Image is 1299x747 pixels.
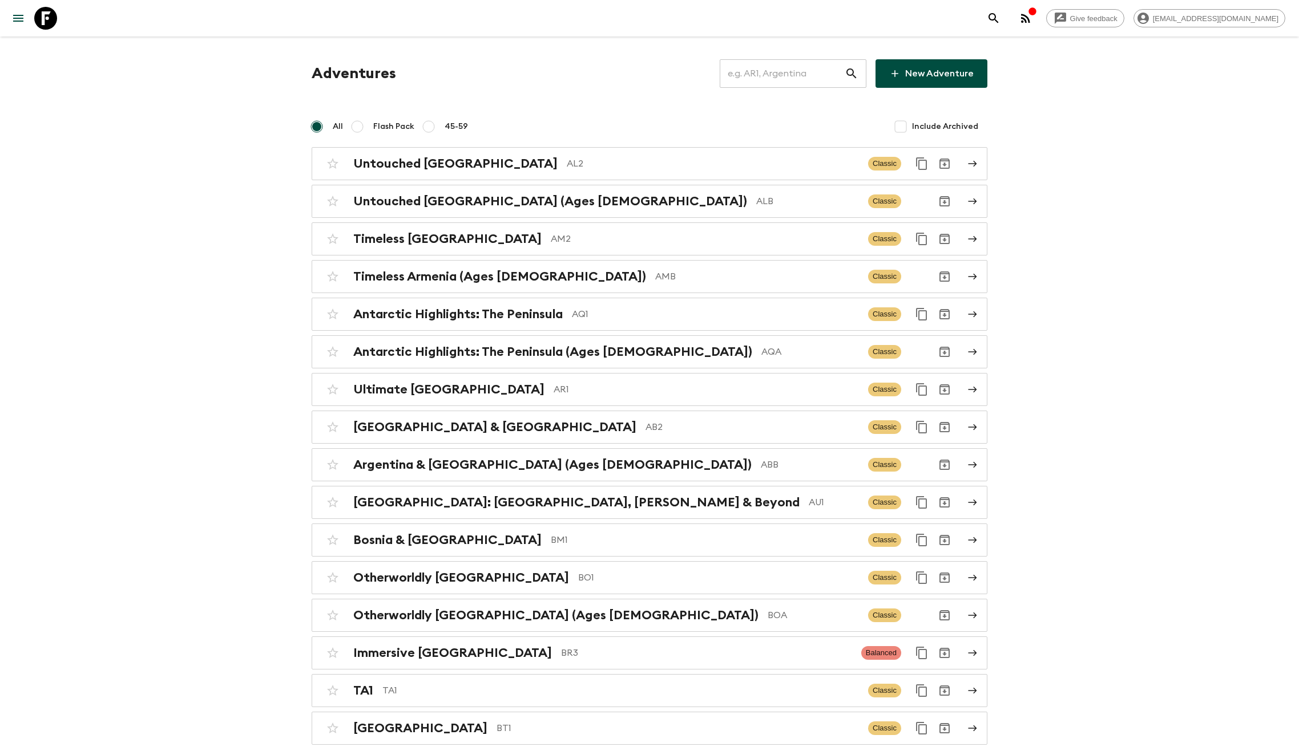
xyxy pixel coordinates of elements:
[933,265,956,288] button: Archive
[497,721,859,735] p: BT1
[868,721,901,735] span: Classic
[933,378,956,401] button: Archive
[910,378,933,401] button: Duplicate for 45-59
[933,566,956,589] button: Archive
[910,529,933,551] button: Duplicate for 45-59
[868,345,901,359] span: Classic
[353,269,646,284] h2: Timeless Armenia (Ages [DEMOGRAPHIC_DATA])
[933,529,956,551] button: Archive
[868,496,901,509] span: Classic
[933,491,956,514] button: Archive
[910,566,933,589] button: Duplicate for 45-59
[933,717,956,740] button: Archive
[868,270,901,283] span: Classic
[353,721,487,736] h2: [GEOGRAPHIC_DATA]
[910,642,933,664] button: Duplicate for 45-59
[551,533,859,547] p: BM1
[910,303,933,326] button: Duplicate for 45-59
[912,121,978,132] span: Include Archived
[578,571,859,584] p: BO1
[910,679,933,702] button: Duplicate for 45-59
[868,608,901,622] span: Classic
[333,121,343,132] span: All
[933,340,956,363] button: Archive
[353,382,544,397] h2: Ultimate [GEOGRAPHIC_DATA]
[933,604,956,627] button: Archive
[312,335,987,368] a: Antarctic Highlights: The Peninsula (Ages [DEMOGRAPHIC_DATA])AQAClassicArchive
[312,298,987,331] a: Antarctic Highlights: The PeninsulaAQ1ClassicDuplicate for 45-59Archive
[933,679,956,702] button: Archive
[933,228,956,250] button: Archive
[756,194,859,208] p: ALB
[1133,9,1285,27] div: [EMAIL_ADDRESS][DOMAIN_NAME]
[868,571,901,584] span: Classic
[353,420,636,435] h2: [GEOGRAPHIC_DATA] & [GEOGRAPHIC_DATA]
[868,684,901,697] span: Classic
[768,608,859,622] p: BOA
[312,448,987,481] a: Argentina & [GEOGRAPHIC_DATA] (Ages [DEMOGRAPHIC_DATA])ABBClassicArchive
[910,228,933,250] button: Duplicate for 45-59
[551,232,859,246] p: AM2
[353,495,800,510] h2: [GEOGRAPHIC_DATA]: [GEOGRAPHIC_DATA], [PERSON_NAME] & Beyond
[933,453,956,476] button: Archive
[933,642,956,664] button: Archive
[910,717,933,740] button: Duplicate for 45-59
[868,307,901,321] span: Classic
[572,307,859,321] p: AQ1
[353,570,569,585] h2: Otherworldly [GEOGRAPHIC_DATA]
[353,683,373,698] h2: TA1
[868,533,901,547] span: Classic
[646,420,859,434] p: AB2
[910,491,933,514] button: Duplicate for 45-59
[353,344,752,359] h2: Antarctic Highlights: The Peninsula (Ages [DEMOGRAPHIC_DATA])
[353,194,747,209] h2: Untouched [GEOGRAPHIC_DATA] (Ages [DEMOGRAPHIC_DATA])
[353,232,542,246] h2: Timeless [GEOGRAPHIC_DATA]
[312,62,396,85] h1: Adventures
[933,152,956,175] button: Archive
[312,523,987,557] a: Bosnia & [GEOGRAPHIC_DATA]BM1ClassicDuplicate for 45-59Archive
[910,416,933,439] button: Duplicate for 45-59
[312,260,987,293] a: Timeless Armenia (Ages [DEMOGRAPHIC_DATA])AMBClassicArchive
[312,561,987,594] a: Otherworldly [GEOGRAPHIC_DATA]BO1ClassicDuplicate for 45-59Archive
[868,420,901,434] span: Classic
[1064,14,1124,23] span: Give feedback
[445,121,468,132] span: 45-59
[1046,9,1124,27] a: Give feedback
[312,373,987,406] a: Ultimate [GEOGRAPHIC_DATA]AR1ClassicDuplicate for 45-59Archive
[353,307,563,322] h2: Antarctic Highlights: The Peninsula
[353,156,558,171] h2: Untouched [GEOGRAPHIC_DATA]
[868,194,901,208] span: Classic
[7,7,30,30] button: menu
[761,458,859,472] p: ABB
[353,608,759,623] h2: Otherworldly [GEOGRAPHIC_DATA] (Ages [DEMOGRAPHIC_DATA])
[868,458,901,472] span: Classic
[1147,14,1285,23] span: [EMAIL_ADDRESS][DOMAIN_NAME]
[655,270,859,283] p: AMB
[312,411,987,444] a: [GEOGRAPHIC_DATA] & [GEOGRAPHIC_DATA]AB2ClassicDuplicate for 45-59Archive
[933,303,956,326] button: Archive
[861,646,901,660] span: Balanced
[868,383,901,396] span: Classic
[312,636,987,669] a: Immersive [GEOGRAPHIC_DATA]BR3BalancedDuplicate for 45-59Archive
[312,674,987,707] a: TA1TA1ClassicDuplicate for 45-59Archive
[809,496,859,509] p: AU1
[554,383,859,396] p: AR1
[353,645,552,660] h2: Immersive [GEOGRAPHIC_DATA]
[933,190,956,213] button: Archive
[312,599,987,632] a: Otherworldly [GEOGRAPHIC_DATA] (Ages [DEMOGRAPHIC_DATA])BOAClassicArchive
[910,152,933,175] button: Duplicate for 45-59
[312,486,987,519] a: [GEOGRAPHIC_DATA]: [GEOGRAPHIC_DATA], [PERSON_NAME] & BeyondAU1ClassicDuplicate for 45-59Archive
[382,684,859,697] p: TA1
[312,712,987,745] a: [GEOGRAPHIC_DATA]BT1ClassicDuplicate for 45-59Archive
[312,147,987,180] a: Untouched [GEOGRAPHIC_DATA]AL2ClassicDuplicate for 45-59Archive
[312,185,987,218] a: Untouched [GEOGRAPHIC_DATA] (Ages [DEMOGRAPHIC_DATA])ALBClassicArchive
[876,59,987,88] a: New Adventure
[353,533,542,547] h2: Bosnia & [GEOGRAPHIC_DATA]
[561,646,852,660] p: BR3
[761,345,859,359] p: AQA
[933,416,956,439] button: Archive
[353,457,752,472] h2: Argentina & [GEOGRAPHIC_DATA] (Ages [DEMOGRAPHIC_DATA])
[567,157,859,170] p: AL2
[312,222,987,255] a: Timeless [GEOGRAPHIC_DATA]AM2ClassicDuplicate for 45-59Archive
[982,7,1005,30] button: search adventures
